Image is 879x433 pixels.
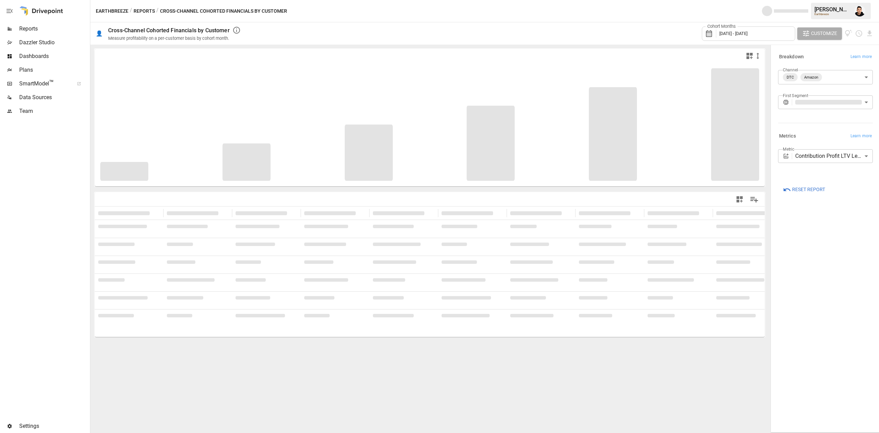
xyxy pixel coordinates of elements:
button: Reset Report [778,184,830,196]
span: Reports [19,25,89,33]
button: Earthbreeze [96,7,128,15]
span: SmartModel [19,80,69,88]
div: / [156,7,159,15]
button: Francisco Sanchez [850,1,869,21]
h6: Metrics [779,132,796,140]
div: Earthbreeze [814,13,850,16]
img: Francisco Sanchez [854,5,865,16]
label: First Segment [783,93,808,98]
span: [DATE] - [DATE] [719,31,747,36]
label: Metric [783,146,794,152]
button: Sort [288,208,297,218]
span: Learn more [851,133,872,140]
button: Sort [425,208,435,218]
span: Settings [19,422,89,430]
button: Sort [150,208,160,218]
span: Amazon [801,73,821,81]
span: Team [19,107,89,115]
span: ™ [49,79,54,87]
span: Reset Report [792,185,825,194]
span: Dashboards [19,52,89,60]
span: Data Sources [19,93,89,102]
button: Sort [562,208,572,218]
div: Measure profitability on a per-customer basis by cohort month. [108,36,229,41]
span: Customize [811,29,837,38]
span: DTC [784,73,797,81]
button: Download report [866,30,874,37]
span: Learn more [851,54,872,60]
button: Sort [356,208,366,218]
button: Customize [797,27,842,40]
label: Cohort Months [706,23,738,30]
div: / [130,7,132,15]
button: Manage Columns [746,192,762,207]
span: Dazzler Studio [19,38,89,47]
div: Contribution Profit LTV Less Blended CAC [795,149,873,163]
button: Sort [219,208,229,218]
div: 👤 [96,30,103,37]
span: Plans [19,66,89,74]
div: Cross-Channel Cohorted Financials by Customer [108,27,230,34]
button: Sort [700,208,709,218]
div: [PERSON_NAME] [814,6,850,13]
button: Reports [134,7,155,15]
button: Sort [631,208,641,218]
label: Channel [783,67,798,73]
button: Schedule report [855,30,863,37]
h6: Breakdown [779,53,804,61]
button: Sort [494,208,503,218]
button: View documentation [845,27,853,40]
